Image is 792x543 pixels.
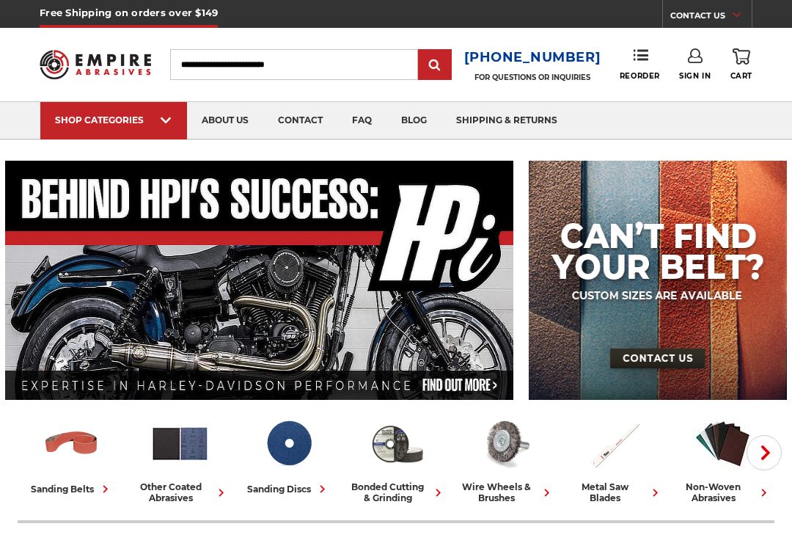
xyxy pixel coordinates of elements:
[584,413,645,474] img: Metal Saw Blades
[464,73,601,82] p: FOR QUESTIONS OR INQUIRIES
[620,71,660,81] span: Reorder
[464,47,601,68] a: [PHONE_NUMBER]
[566,413,663,503] a: metal saw blades
[258,413,319,474] img: Sanding Discs
[730,48,752,81] a: Cart
[679,71,711,81] span: Sign In
[675,413,771,503] a: non-woven abrasives
[150,413,210,474] img: Other Coated Abrasives
[132,413,229,503] a: other coated abrasives
[730,71,752,81] span: Cart
[458,481,554,503] div: wire wheels & brushes
[132,481,229,503] div: other coated abrasives
[337,102,386,139] a: faq
[675,481,771,503] div: non-woven abrasives
[529,161,788,400] img: promo banner for custom belts.
[475,413,536,474] img: Wire Wheels & Brushes
[241,413,337,497] a: sanding discs
[441,102,572,139] a: shipping & returns
[620,48,660,80] a: Reorder
[23,413,120,497] a: sanding belts
[692,413,753,474] img: Non-woven Abrasives
[187,102,263,139] a: about us
[5,161,513,400] img: Banner for an interview featuring Horsepower Inc who makes Harley performance upgrades featured o...
[420,51,450,80] input: Submit
[367,413,428,474] img: Bonded Cutting & Grinding
[566,481,663,503] div: metal saw blades
[40,43,151,86] img: Empire Abrasives
[41,413,102,474] img: Sanding Belts
[263,102,337,139] a: contact
[349,481,446,503] div: bonded cutting & grinding
[247,481,330,497] div: sanding discs
[386,102,441,139] a: blog
[670,7,752,28] a: CONTACT US
[349,413,446,503] a: bonded cutting & grinding
[458,413,554,503] a: wire wheels & brushes
[31,481,113,497] div: sanding belts
[55,114,172,125] div: SHOP CATEGORIES
[747,435,782,470] button: Next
